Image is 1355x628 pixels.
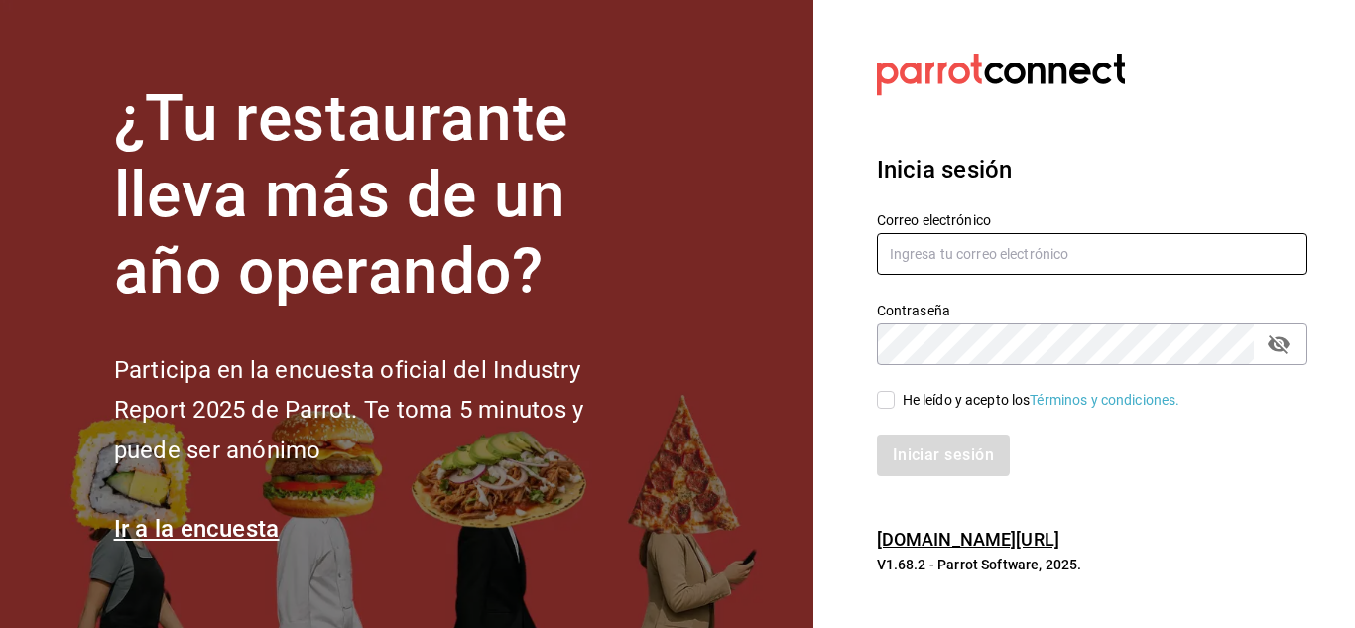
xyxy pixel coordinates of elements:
[877,529,1059,550] a: [DOMAIN_NAME][URL]
[903,390,1180,411] div: He leído y acepto los
[877,213,1307,227] label: Correo electrónico
[1030,392,1179,408] a: Términos y condiciones.
[114,350,650,471] h2: Participa en la encuesta oficial del Industry Report 2025 de Parrot. Te toma 5 minutos y puede se...
[877,233,1307,275] input: Ingresa tu correo electrónico
[877,304,1307,317] label: Contraseña
[114,81,650,310] h1: ¿Tu restaurante lleva más de un año operando?
[877,152,1307,188] h3: Inicia sesión
[114,515,280,543] a: Ir a la encuesta
[1262,327,1295,361] button: passwordField
[877,555,1307,574] p: V1.68.2 - Parrot Software, 2025.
